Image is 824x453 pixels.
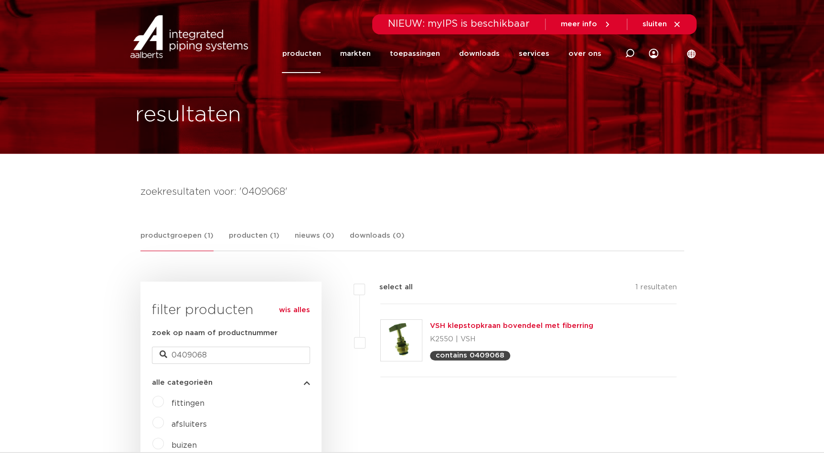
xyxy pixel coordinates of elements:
label: zoek op naam of productnummer [152,327,278,339]
p: 1 resultaten [635,282,676,296]
a: buizen [171,442,197,449]
button: alle categorieën [152,379,310,386]
a: toepassingen [389,34,439,73]
a: nieuws (0) [295,230,334,251]
a: producten (1) [229,230,279,251]
a: producten [282,34,321,73]
div: my IPS [649,34,658,73]
span: meer info [561,21,597,28]
h3: filter producten [152,301,310,320]
span: NIEUW: myIPS is beschikbaar [388,19,530,29]
a: VSH klepstopkraan bovendeel met fiberring [430,322,593,329]
a: sluiten [642,20,681,29]
a: markten [340,34,370,73]
a: wis alles [279,305,310,316]
label: select all [365,282,413,293]
nav: Menu [282,34,601,73]
a: over ons [568,34,601,73]
img: Thumbnail for VSH klepstopkraan bovendeel met fiberring [381,320,422,361]
span: alle categorieën [152,379,213,386]
a: meer info [561,20,611,29]
a: downloads (0) [350,230,405,251]
a: productgroepen (1) [140,230,214,251]
p: contains 0409068 [436,352,504,359]
a: afsluiters [171,421,207,428]
a: fittingen [171,400,204,407]
a: downloads [459,34,499,73]
span: sluiten [642,21,667,28]
input: zoeken [152,347,310,364]
h4: zoekresultaten voor: '0409068' [140,184,684,200]
p: K2550 | VSH [430,332,593,347]
h1: resultaten [135,100,241,130]
a: services [518,34,549,73]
